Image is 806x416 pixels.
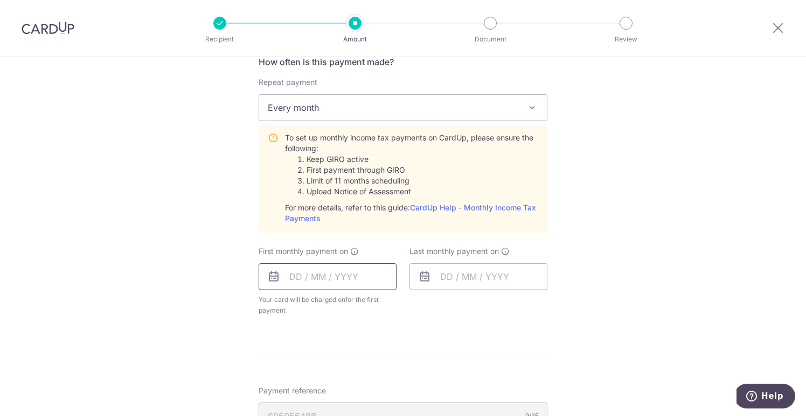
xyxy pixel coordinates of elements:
a: CardUp Help - Monthly Income Tax Payments [285,203,536,223]
li: Keep GIRO active [307,154,538,165]
li: Limit of 11 months scheduling [307,175,538,186]
span: Payment reference [259,385,326,396]
div: To set up monthly income tax payments on CardUp, please ensure the following: For more details, r... [285,132,538,224]
span: Every month [259,94,547,121]
input: DD / MM / YYYY [409,263,547,290]
li: First payment through GIRO [307,165,538,175]
span: Last monthly payment on [409,246,499,257]
span: Every month [259,95,547,121]
span: Your card will be charged on [259,294,397,316]
p: Review [586,34,666,45]
label: Repeat payment [259,77,317,88]
p: Recipient [180,34,260,45]
h5: How often is this payment made? [259,55,547,68]
p: Document [450,34,530,45]
iframe: Opens a widget where you can find more information [736,384,795,411]
input: DD / MM / YYYY [259,263,397,290]
span: First monthly payment on [259,246,348,257]
li: Upload Notice of Assessment [307,186,538,197]
img: CardUp [22,22,74,34]
p: Amount [315,34,395,45]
